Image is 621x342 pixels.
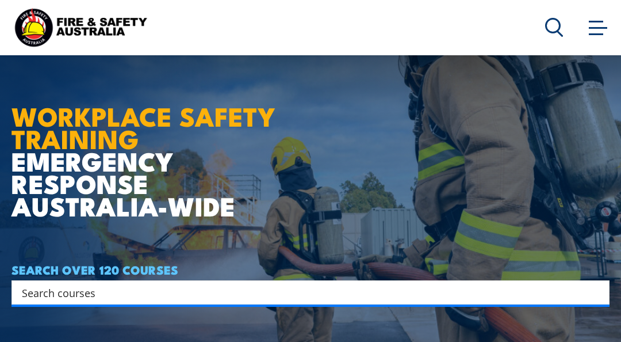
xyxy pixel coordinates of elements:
button: Search magnifier button [589,284,605,301]
strong: WORKPLACE SAFETY TRAINING [11,96,275,158]
form: Search form [24,284,586,301]
h4: SEARCH OVER 120 COURSES [11,263,609,276]
h1: EMERGENCY RESPONSE AUSTRALIA-WIDE [11,47,293,217]
input: Search input [22,284,584,301]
